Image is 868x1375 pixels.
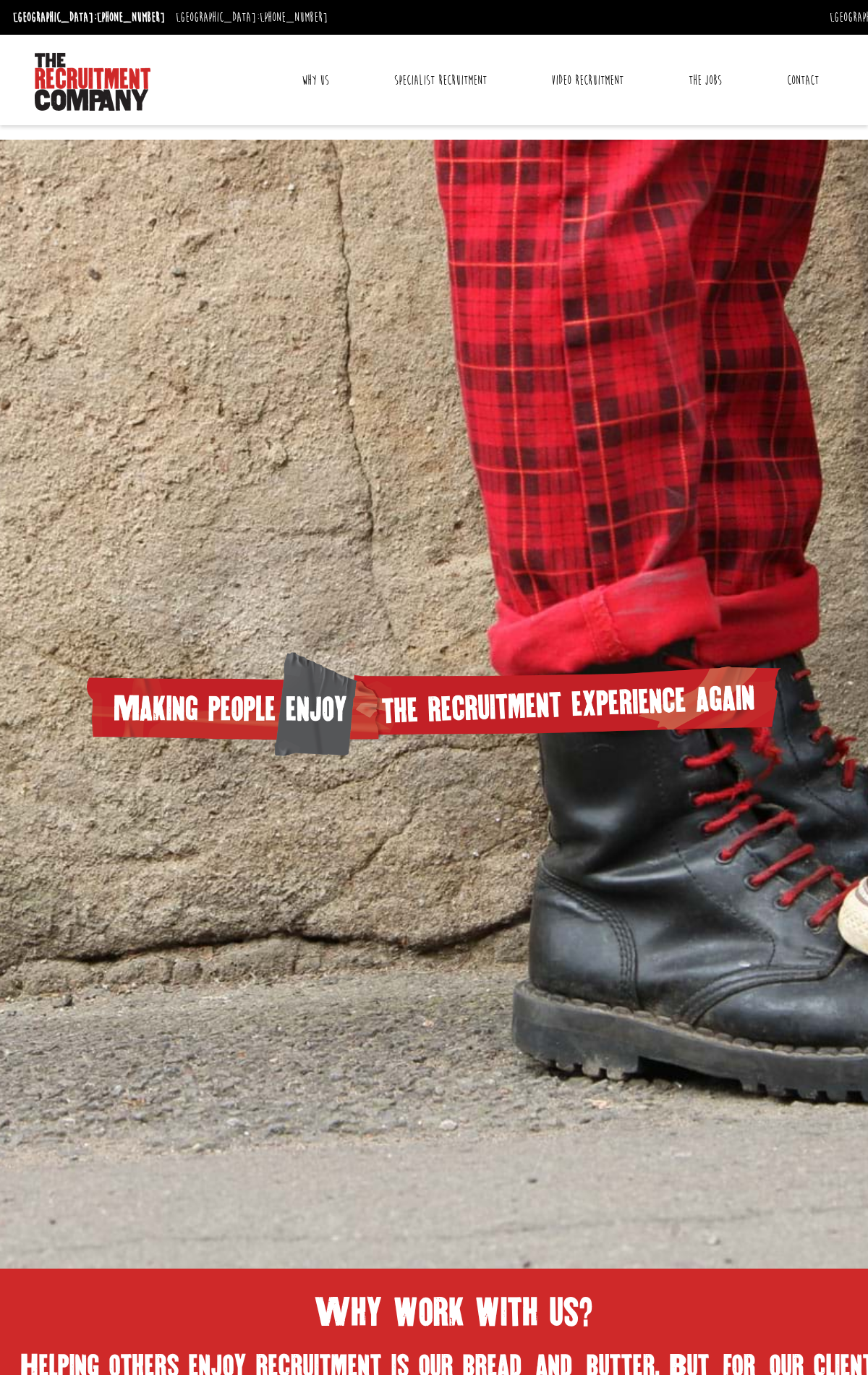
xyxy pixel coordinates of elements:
a: [PHONE_NUMBER] [97,9,165,25]
a: Specialist Recruitment [383,62,498,98]
img: The Recruitment Company [35,53,150,111]
a: The Jobs [678,62,733,98]
li: [GEOGRAPHIC_DATA]: [172,6,331,29]
a: [PHONE_NUMBER] [260,9,328,25]
img: homepage-heading.png [87,652,781,756]
a: Why Us [291,62,340,98]
a: Contact [776,62,830,98]
li: [GEOGRAPHIC_DATA]: [9,6,169,29]
a: Video Recruitment [540,62,634,98]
